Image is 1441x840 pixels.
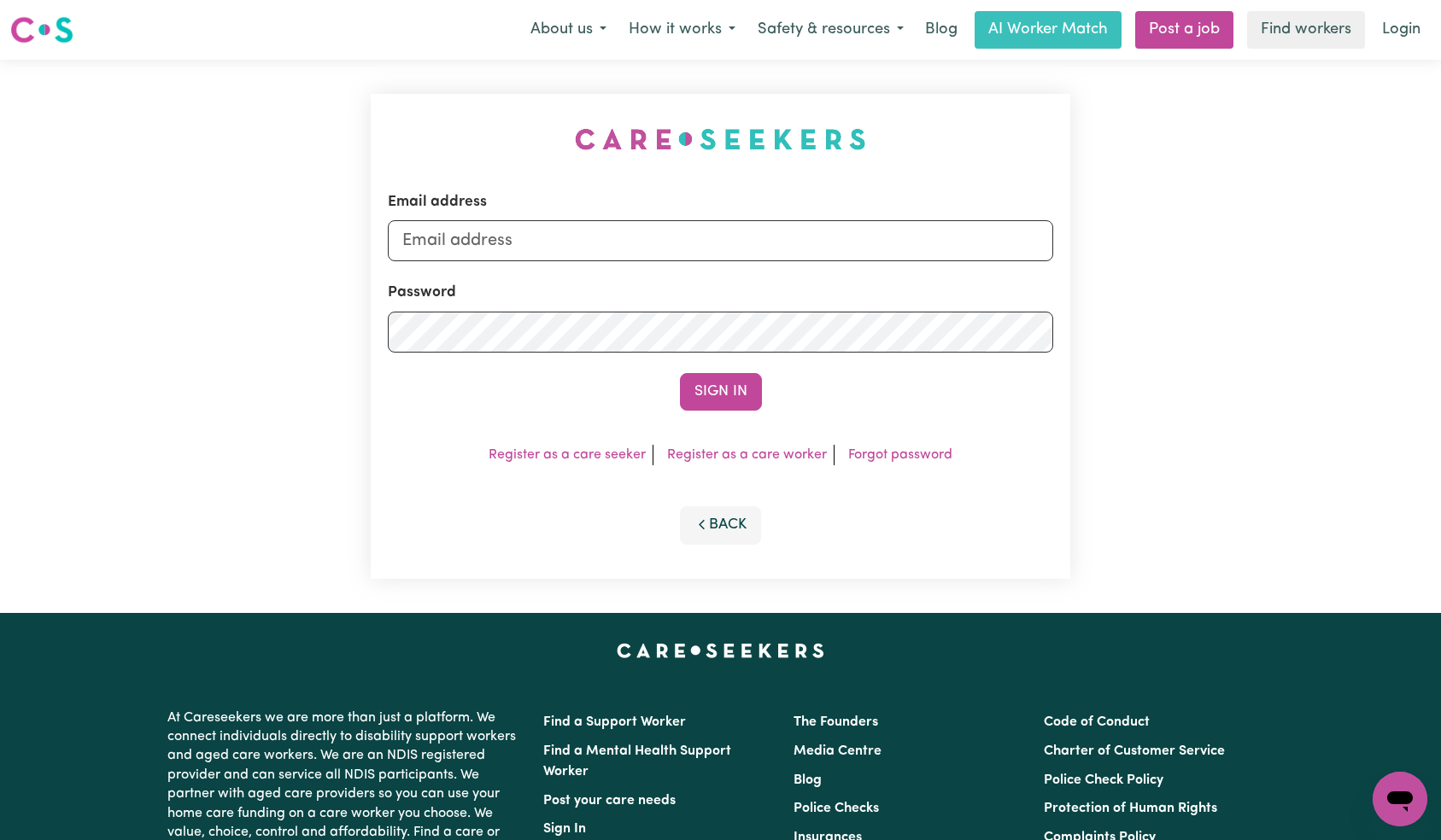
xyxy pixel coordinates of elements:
a: Login [1372,11,1431,49]
label: Email address [388,191,487,213]
label: Password [388,282,456,304]
a: Post your care needs [543,794,676,808]
a: Blog [915,11,968,49]
button: How it works [618,12,747,48]
a: The Founders [794,715,878,729]
a: Careseekers logo [10,10,73,50]
a: Charter of Customer Service [1044,744,1225,758]
a: Find a Mental Health Support Worker [543,744,731,779]
a: Sign In [543,822,586,836]
a: AI Worker Match [975,11,1122,49]
a: Post a job [1135,11,1233,49]
img: Careseekers logo [10,15,73,45]
a: Careseekers home page [617,644,824,657]
a: Code of Conduct [1044,715,1150,729]
a: Blog [794,773,822,787]
a: Register as a care seeker [489,448,646,462]
a: Find workers [1247,11,1365,49]
button: Sign In [680,373,762,411]
a: Find a Support Worker [543,715,686,729]
a: Police Checks [794,802,879,815]
button: Safety & resources [747,12,915,48]
a: Protection of Human Rights [1044,802,1217,815]
a: Forgot password [848,448,952,462]
button: Back [680,506,762,544]
a: Media Centre [794,744,882,758]
a: Police Check Policy [1044,773,1163,787]
a: Register as a care worker [667,448,827,462]
button: About us [519,12,618,48]
iframe: Button to launch messaging window [1373,772,1427,826]
input: Email address [388,220,1054,261]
